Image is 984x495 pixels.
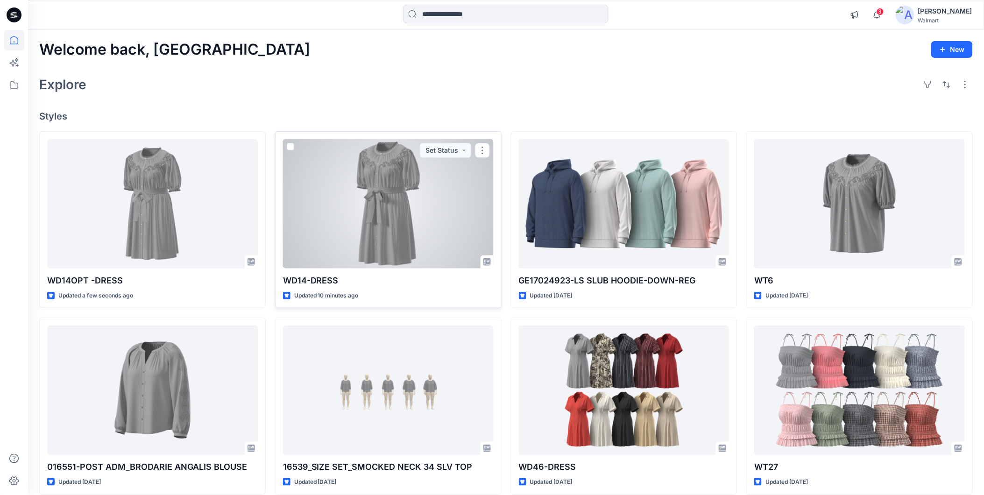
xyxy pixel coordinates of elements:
a: WT6 [754,139,965,269]
span: 3 [877,8,884,15]
p: Updated [DATE] [765,477,808,487]
p: WD14-DRESS [283,274,494,287]
h4: Styles [39,111,973,122]
p: Updated [DATE] [294,477,337,487]
a: GE17024923-LS SLUB HOODIE-DOWN-REG [519,139,729,269]
a: 016551-POST ADM_BRODARIE ANGALIS BLOUSE [47,325,258,455]
p: Updated [DATE] [530,477,573,487]
p: WD46-DRESS [519,460,729,474]
img: avatar [896,6,914,24]
p: Updated [DATE] [765,291,808,301]
a: 16539_SIZE SET_SMOCKED NECK 34 SLV TOP [283,325,494,455]
a: WD14-DRESS [283,139,494,269]
p: Updated [DATE] [530,291,573,301]
h2: Explore [39,77,86,92]
div: Walmart [918,17,972,24]
p: GE17024923-LS SLUB HOODIE-DOWN-REG [519,274,729,287]
a: WD46-DRESS [519,325,729,455]
a: WD14OPT -DRESS [47,139,258,269]
p: WD14OPT -DRESS [47,274,258,287]
p: 16539_SIZE SET_SMOCKED NECK 34 SLV TOP [283,460,494,474]
h2: Welcome back, [GEOGRAPHIC_DATA] [39,41,310,58]
p: Updated 10 minutes ago [294,291,359,301]
button: New [931,41,973,58]
a: WT27 [754,325,965,455]
div: [PERSON_NAME] [918,6,972,17]
p: WT6 [754,274,965,287]
p: WT27 [754,460,965,474]
p: Updated a few seconds ago [58,291,133,301]
p: Updated [DATE] [58,477,101,487]
p: 016551-POST ADM_BRODARIE ANGALIS BLOUSE [47,460,258,474]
